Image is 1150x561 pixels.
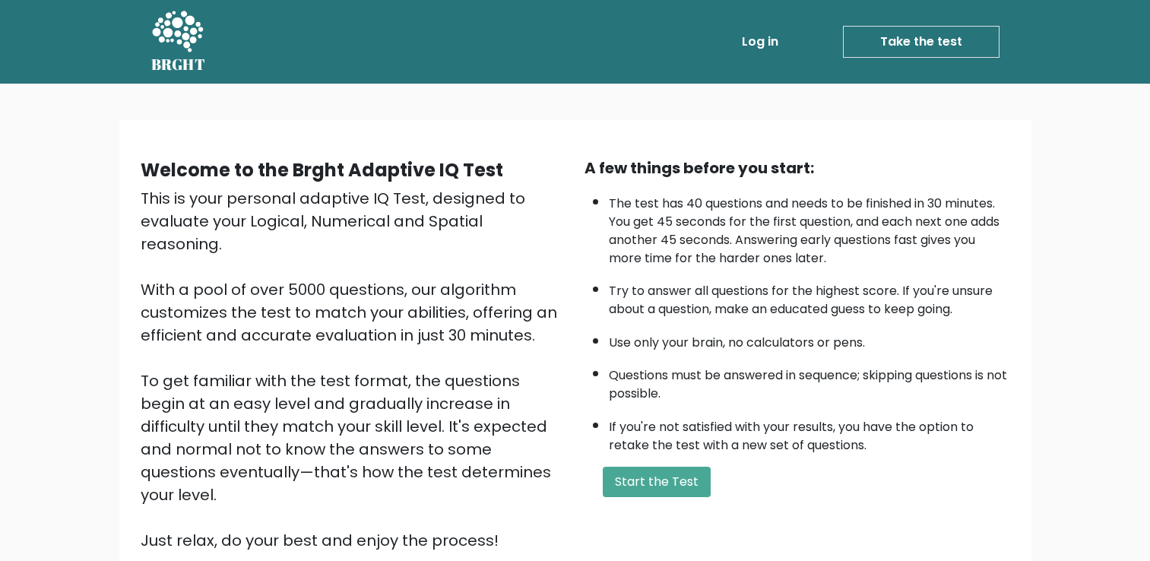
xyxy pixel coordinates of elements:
li: Try to answer all questions for the highest score. If you're unsure about a question, make an edu... [609,274,1010,319]
a: Take the test [843,26,1000,58]
a: BRGHT [151,6,206,78]
b: Welcome to the Brght Adaptive IQ Test [141,157,503,182]
div: This is your personal adaptive IQ Test, designed to evaluate your Logical, Numerical and Spatial ... [141,187,566,552]
li: Questions must be answered in sequence; skipping questions is not possible. [609,359,1010,403]
a: Log in [736,27,784,57]
li: If you're not satisfied with your results, you have the option to retake the test with a new set ... [609,410,1010,455]
button: Start the Test [603,467,711,497]
div: A few things before you start: [585,157,1010,179]
h5: BRGHT [151,55,206,74]
li: Use only your brain, no calculators or pens. [609,326,1010,352]
li: The test has 40 questions and needs to be finished in 30 minutes. You get 45 seconds for the firs... [609,187,1010,268]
